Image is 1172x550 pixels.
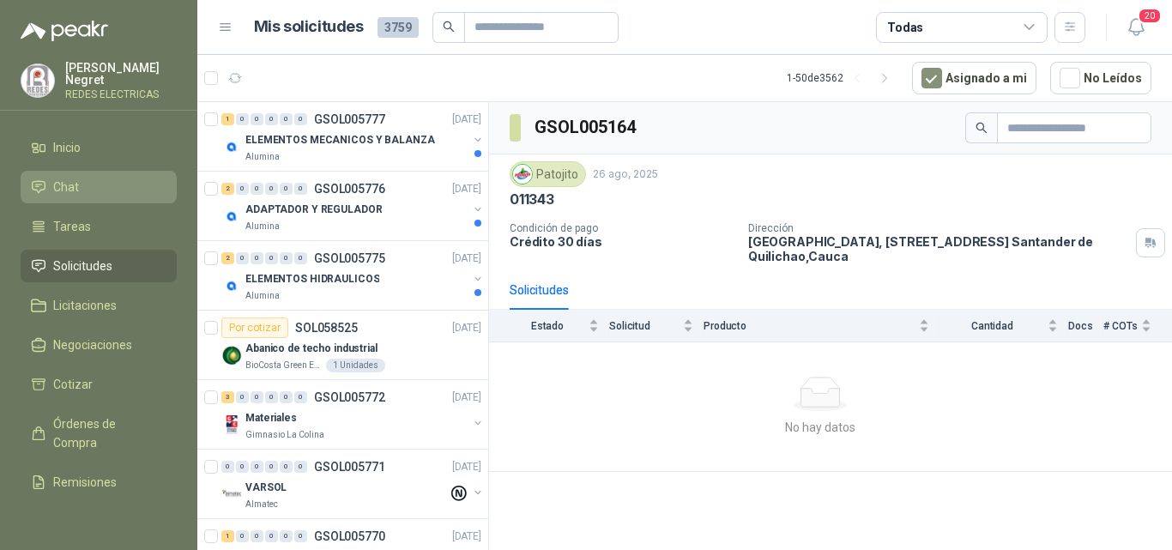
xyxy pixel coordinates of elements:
[245,359,323,372] p: BioCosta Green Energy S.A.S
[251,183,263,195] div: 0
[314,113,385,125] p: GSOL005777
[704,310,939,341] th: Producto
[236,461,249,473] div: 0
[314,530,385,542] p: GSOL005770
[510,222,734,234] p: Condición de pago
[496,418,1145,437] div: No hay datos
[265,252,278,264] div: 0
[294,391,307,403] div: 0
[593,166,658,183] p: 26 ago, 2025
[748,234,1129,263] p: [GEOGRAPHIC_DATA], [STREET_ADDRESS] Santander de Quilichao , Cauca
[314,252,385,264] p: GSOL005775
[221,461,234,473] div: 0
[53,296,117,315] span: Licitaciones
[236,113,249,125] div: 0
[265,113,278,125] div: 0
[21,329,177,361] a: Negociaciones
[245,220,280,233] p: Alumina
[280,461,293,473] div: 0
[1121,12,1151,43] button: 20
[53,178,79,196] span: Chat
[326,359,385,372] div: 1 Unidades
[53,414,160,452] span: Órdenes de Compra
[197,311,488,380] a: Por cotizarSOL058525[DATE] Company LogoAbanico de techo industrialBioCosta Green Energy S.A.S1 Un...
[265,391,278,403] div: 0
[787,64,898,92] div: 1 - 50 de 3562
[21,289,177,322] a: Licitaciones
[1138,8,1162,24] span: 20
[1103,310,1172,341] th: # COTs
[280,530,293,542] div: 0
[280,252,293,264] div: 0
[245,289,280,303] p: Alumina
[65,62,177,86] p: [PERSON_NAME] Negret
[535,114,638,141] h3: GSOL005164
[1068,310,1103,341] th: Docs
[53,138,81,157] span: Inicio
[452,529,481,545] p: [DATE]
[251,391,263,403] div: 0
[443,21,455,33] span: search
[609,320,680,332] span: Solicitud
[221,530,234,542] div: 1
[245,341,378,357] p: Abanico de techo industrial
[21,505,177,538] a: Configuración
[251,530,263,542] div: 0
[452,251,481,267] p: [DATE]
[265,461,278,473] div: 0
[452,459,481,475] p: [DATE]
[21,408,177,459] a: Órdenes de Compra
[251,252,263,264] div: 0
[245,498,278,511] p: Almatec
[510,234,734,249] p: Crédito 30 días
[939,310,1068,341] th: Cantidad
[314,461,385,473] p: GSOL005771
[221,387,485,442] a: 3 0 0 0 0 0 GSOL005772[DATE] Company LogoMaterialesGimnasio La Colina
[452,181,481,197] p: [DATE]
[245,410,297,426] p: Materiales
[221,113,234,125] div: 1
[53,257,112,275] span: Solicitudes
[236,391,249,403] div: 0
[280,391,293,403] div: 0
[1103,320,1138,332] span: # COTs
[280,183,293,195] div: 0
[513,165,532,184] img: Company Logo
[221,178,485,233] a: 2 0 0 0 0 0 GSOL005776[DATE] Company LogoADAPTADOR Y REGULADORAlumina
[221,206,242,227] img: Company Logo
[510,320,585,332] span: Estado
[221,484,242,505] img: Company Logo
[976,122,988,134] span: search
[221,136,242,157] img: Company Logo
[280,113,293,125] div: 0
[1050,62,1151,94] button: No Leídos
[452,320,481,336] p: [DATE]
[245,480,287,496] p: VARSOL
[254,15,364,39] h1: Mis solicitudes
[314,391,385,403] p: GSOL005772
[53,375,93,394] span: Cotizar
[236,183,249,195] div: 0
[452,112,481,128] p: [DATE]
[912,62,1036,94] button: Asignado a mi
[221,414,242,435] img: Company Logo
[510,190,554,209] p: 011343
[887,18,923,37] div: Todas
[294,252,307,264] div: 0
[221,109,485,164] a: 1 0 0 0 0 0 GSOL005777[DATE] Company LogoELEMENTOS MECANICOS Y BALANZAAlumina
[489,310,609,341] th: Estado
[510,161,586,187] div: Patojito
[236,530,249,542] div: 0
[251,461,263,473] div: 0
[21,466,177,499] a: Remisiones
[21,21,108,41] img: Logo peakr
[221,275,242,296] img: Company Logo
[65,89,177,100] p: REDES ELECTRICAS
[236,252,249,264] div: 0
[53,335,132,354] span: Negociaciones
[245,271,379,287] p: ELEMENTOS HIDRAULICOS
[294,530,307,542] div: 0
[245,132,435,148] p: ELEMENTOS MECANICOS Y BALANZA
[21,64,54,97] img: Company Logo
[245,150,280,164] p: Alumina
